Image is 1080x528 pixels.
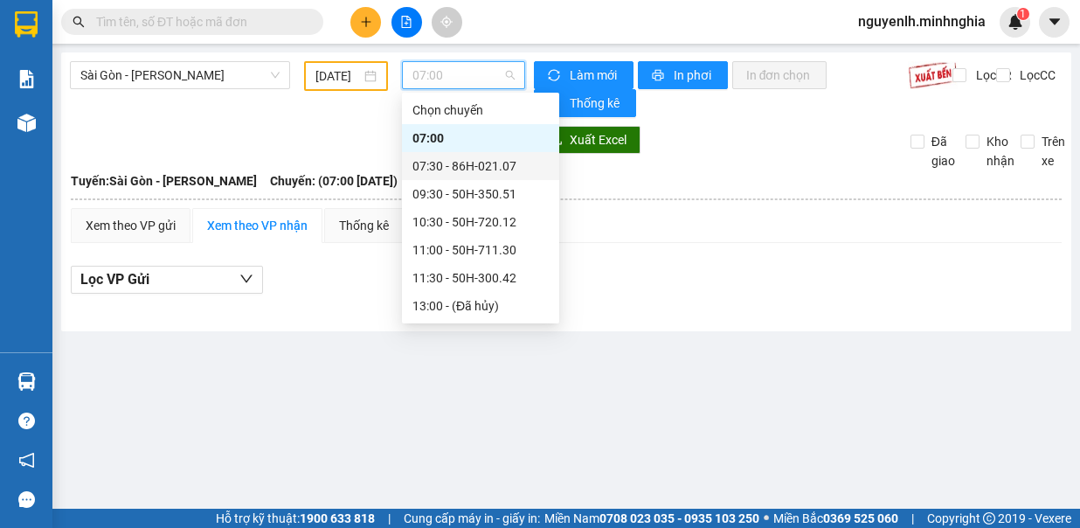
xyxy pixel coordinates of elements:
[96,12,302,31] input: Tìm tên, số ĐT hoặc mã đơn
[1020,8,1026,20] span: 1
[315,66,361,86] input: 10/09/2025
[412,156,549,176] div: 07:30 - 86H-021.07
[80,62,280,88] span: Sài Gòn - Phan Rí
[404,509,540,528] span: Cung cấp máy in - giấy in:
[71,174,257,188] b: Tuyến: Sài Gòn - [PERSON_NAME]
[674,66,714,85] span: In phơi
[339,216,389,235] div: Thống kê
[570,94,622,113] span: Thống kê
[1039,7,1070,38] button: caret-down
[432,7,462,38] button: aim
[844,10,1000,32] span: nguyenlh.minhnghia
[544,509,759,528] span: Miền Nam
[823,511,898,525] strong: 0369 525 060
[412,268,549,288] div: 11:30 - 50H-300.42
[412,212,549,232] div: 10:30 - 50H-720.12
[412,296,549,316] div: 13:00 - (Đã hủy)
[412,62,515,88] span: 07:00
[924,132,962,170] span: Đã giao
[537,126,640,154] button: downloadXuất Excel
[80,268,149,290] span: Lọc VP Gửi
[18,491,35,508] span: message
[216,509,375,528] span: Hỗ trợ kỹ thuật:
[18,413,35,429] span: question-circle
[1035,132,1072,170] span: Trên xe
[983,512,995,525] span: copyright
[350,7,381,38] button: plus
[300,511,375,525] strong: 1900 633 818
[638,61,728,89] button: printerIn phơi
[207,216,308,235] div: Xem theo VP nhận
[388,509,391,528] span: |
[911,509,914,528] span: |
[360,16,372,28] span: plus
[599,511,759,525] strong: 0708 023 035 - 0935 103 250
[17,70,36,88] img: solution-icon
[1013,66,1058,85] span: Lọc CC
[764,515,769,522] span: ⚪️
[71,266,263,294] button: Lọc VP Gửi
[17,372,36,391] img: warehouse-icon
[980,132,1021,170] span: Kho nhận
[534,61,633,89] button: syncLàm mới
[402,96,559,124] div: Chọn chuyến
[732,61,827,89] button: In đơn chọn
[534,89,636,117] button: bar-chartThống kê
[570,66,620,85] span: Làm mới
[86,216,176,235] div: Xem theo VP gửi
[400,16,412,28] span: file-add
[440,16,453,28] span: aim
[73,16,85,28] span: search
[412,184,549,204] div: 09:30 - 50H-350.51
[548,69,563,83] span: sync
[908,61,958,89] img: 9k=
[1047,14,1063,30] span: caret-down
[18,452,35,469] span: notification
[652,69,667,83] span: printer
[969,66,1014,85] span: Lọc CR
[412,101,549,120] div: Chọn chuyến
[15,11,38,38] img: logo-vxr
[270,171,398,191] span: Chuyến: (07:00 [DATE])
[412,129,549,148] div: 07:00
[412,240,549,260] div: 11:00 - 50H-711.30
[773,509,898,528] span: Miền Bắc
[239,272,253,286] span: down
[391,7,422,38] button: file-add
[1007,14,1023,30] img: icon-new-feature
[1017,8,1029,20] sup: 1
[17,114,36,132] img: warehouse-icon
